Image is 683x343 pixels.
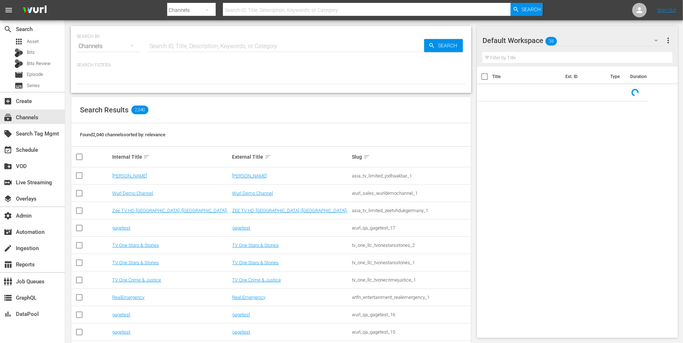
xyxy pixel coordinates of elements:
span: Asset [14,37,23,46]
div: tv_one_llc_tvonestarsstories_2 [352,243,470,248]
div: Slug [352,153,470,161]
a: RealEmergency [112,295,144,300]
span: Series [27,82,40,89]
div: wurl_sales_wurldemochannel_1 [352,190,470,196]
a: Wurl Demo Channel [112,190,153,196]
span: Schedule [4,146,12,154]
span: Channels [4,113,12,122]
button: Search [511,3,543,16]
div: Bits [14,48,23,57]
a: TV One Crime & Justice [112,277,161,283]
div: wurl_qa_gagetest_15 [352,329,470,335]
a: Zee TV HD [GEOGRAPHIC_DATA] ([GEOGRAPHIC_DATA]) [112,208,227,213]
div: Default Workspace [482,30,665,51]
img: ans4CAIJ8jUAAAAAAAAAAAAAAAAAAAAAAAAgQb4GAAAAAAAAAAAAAAAAAAAAAAAAJMjXAAAAAAAAAAAAAAAAAAAAAAAAgAT5G... [17,2,52,19]
span: Search [522,3,541,16]
div: asia_tv_limited_zeetvhdukgermany_1 [352,208,470,213]
a: TV One Stars & Stories [112,243,159,248]
span: Live Streaming [4,178,12,187]
div: wurl_qa_gagetest_17 [352,225,470,231]
a: [PERSON_NAME] [112,173,147,179]
a: Sign Out [657,7,676,13]
span: Episode [27,71,43,78]
span: Series [14,81,23,90]
span: Asset [27,38,39,45]
span: sort [265,154,271,160]
div: Bits Review [14,59,23,68]
a: [PERSON_NAME] [232,173,267,179]
th: Duration [626,67,669,87]
div: tv_one_llc_tvonecrimejustice_1 [352,277,470,283]
a: Wurl Demo Channel [232,190,273,196]
div: tv_one_llc_tvonestarsstories_1 [352,260,470,265]
span: Create [4,97,12,106]
div: asia_tv_limited_jodhaakbar_1 [352,173,470,179]
a: TV One Stars & Stories [112,260,159,265]
span: menu [4,6,13,14]
span: Bits [27,49,35,56]
span: DataPool [4,310,12,318]
span: Search [435,39,463,52]
div: Internal Title [112,153,230,161]
span: more_vert [664,36,673,45]
span: 2,040 [131,106,148,114]
a: TV One Stars & Stories [232,243,279,248]
a: gagetest [112,329,130,335]
span: VOD [4,162,12,171]
span: GraphQL [4,293,12,302]
span: 38 [545,34,557,49]
th: Title [492,67,561,87]
div: wtfn_entertainment_realemergency_1 [352,295,470,300]
a: Real Emergency [232,295,266,300]
span: sort [143,154,150,160]
a: gagetest [112,225,130,231]
span: Overlays [4,194,12,203]
a: gagetest [232,312,250,317]
span: Automation [4,228,12,236]
a: gagetest [112,312,130,317]
div: wurl_qa_gagetest_16 [352,312,470,317]
a: ZEE TV HD [GEOGRAPHIC_DATA] ([GEOGRAPHIC_DATA]) [232,208,347,213]
button: more_vert [664,32,673,49]
span: Job Queues [4,277,12,286]
th: Ext. ID [561,67,606,87]
span: Search Tag Mgmt [4,129,12,138]
span: Search [4,25,12,34]
a: gagetest [232,329,250,335]
span: Search Results [80,106,128,114]
span: Admin [4,211,12,220]
a: TV One Stars & Stories [232,260,279,265]
a: TV One Crime & Justice [232,277,281,283]
div: External Title [232,153,350,161]
span: Reports [4,260,12,269]
a: gagetest [232,225,250,231]
span: Episode [14,70,23,79]
span: Ingestion [4,244,12,253]
span: Bits Review [27,60,51,67]
span: sort [363,154,370,160]
button: Search [424,39,463,52]
div: Channels [77,36,140,56]
span: Found 2,040 channels sorted by: relevance [80,132,165,137]
th: Type [606,67,626,87]
p: Search Filters: [77,62,465,68]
